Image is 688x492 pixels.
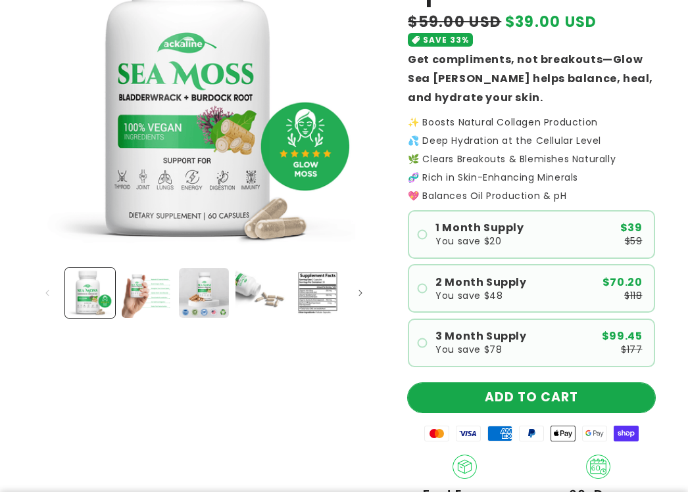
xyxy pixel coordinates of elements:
span: $177 [621,345,642,354]
img: Shipping.png [453,455,478,480]
p: ✨ Boosts Natural Collagen Production 💦 Deep Hydration at the Cellular Level 🌿 Clears Breakouts & ... [408,118,655,182]
strong: Get compliments, not breakouts—Glow Sea [PERSON_NAME] helps balance, heal, and hydrate your skin. [408,52,653,105]
span: $70.20 [602,277,643,288]
span: $99.45 [602,331,643,342]
s: $59.00 USD [408,11,501,33]
button: Load image 4 in gallery view [235,268,285,318]
span: 1 Month Supply [435,223,524,233]
button: Slide left [33,279,62,307]
button: Load image 1 in gallery view [65,268,115,318]
span: You save $20 [435,236,501,246]
span: $39.00 USD [505,11,597,33]
button: ADD TO CART [408,383,655,413]
img: 60_day_Guarantee.png [586,455,611,480]
span: SAVE 33% [423,33,469,47]
button: Load image 3 in gallery view [179,268,229,318]
span: $118 [624,291,642,300]
button: Load image 5 in gallery view [293,268,343,318]
span: You save $78 [435,345,502,354]
span: $39 [620,223,643,233]
span: 2 Month Supply [435,277,526,288]
button: Slide right [346,279,375,307]
span: $59 [625,236,643,246]
span: You save $48 [435,291,503,300]
p: 💖 Balances Oil Production & pH [408,191,655,200]
button: Load image 2 in gallery view [122,268,172,318]
span: 3 Month Supply [435,331,526,342]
